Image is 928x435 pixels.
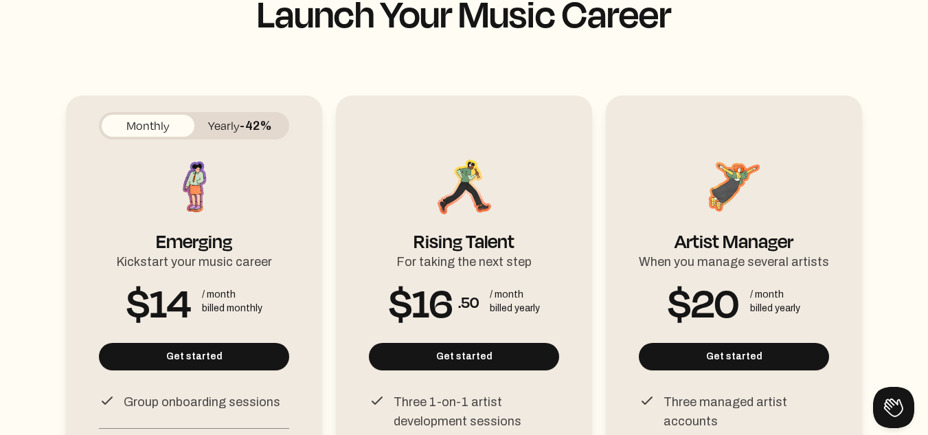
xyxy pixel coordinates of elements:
iframe: Toggle Customer Support [873,387,914,428]
button: Monthly [102,115,194,137]
div: Artist Manager [675,218,793,247]
span: $14 [126,291,191,313]
p: Three 1-on-1 artist development sessions [394,392,559,431]
div: When you manage several artists [639,247,829,271]
div: Rising Talent [414,218,514,247]
button: Get started [639,343,829,370]
p: Group onboarding sessions [124,392,280,412]
div: billed yearly [490,302,540,315]
span: $20 [668,291,739,313]
div: billed monthly [202,302,262,315]
div: / month [490,288,540,302]
div: Emerging [156,218,232,247]
span: .50 [458,291,479,313]
img: Emerging [163,156,225,218]
button: Get started [369,343,559,370]
div: billed yearly [750,302,800,315]
button: Get started [99,343,289,370]
span: -42% [240,119,272,133]
p: Three managed artist accounts [664,392,829,431]
div: For taking the next step [396,247,532,271]
div: / month [202,288,262,302]
img: Artist Manager [703,156,765,218]
button: Yearly-42% [194,115,287,137]
span: $16 [389,291,453,313]
div: Kickstart your music career [116,247,272,271]
div: / month [750,288,800,302]
img: Rising Talent [433,156,495,218]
